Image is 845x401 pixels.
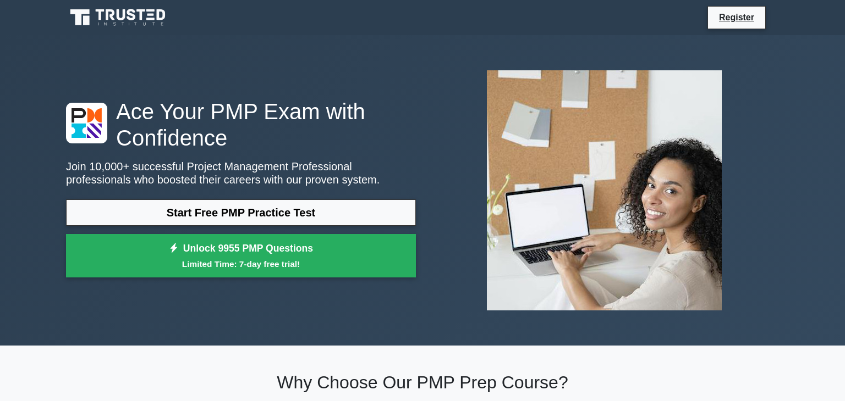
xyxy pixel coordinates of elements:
[80,258,402,270] small: Limited Time: 7-day free trial!
[712,10,761,24] a: Register
[66,160,416,186] p: Join 10,000+ successful Project Management Professional professionals who boosted their careers w...
[66,98,416,151] h1: Ace Your PMP Exam with Confidence
[66,199,416,226] a: Start Free PMP Practice Test
[66,234,416,278] a: Unlock 9955 PMP QuestionsLimited Time: 7-day free trial!
[66,372,779,393] h2: Why Choose Our PMP Prep Course?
